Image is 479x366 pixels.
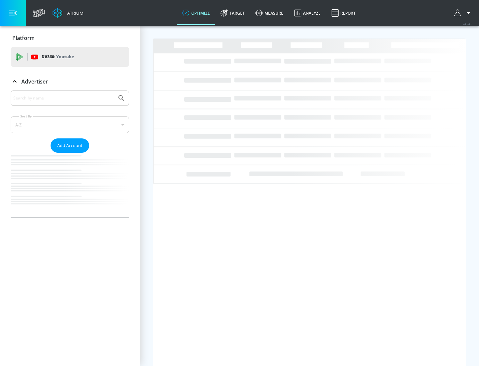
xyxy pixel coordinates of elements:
[42,53,74,61] p: DV360:
[56,53,74,60] p: Youtube
[326,1,361,25] a: Report
[51,138,89,153] button: Add Account
[250,1,289,25] a: measure
[177,1,215,25] a: optimize
[11,91,129,217] div: Advertiser
[21,78,48,85] p: Advertiser
[53,8,83,18] a: Atrium
[11,72,129,91] div: Advertiser
[11,153,129,217] nav: list of Advertiser
[11,47,129,67] div: DV360: Youtube
[289,1,326,25] a: Analyze
[57,142,82,149] span: Add Account
[19,114,33,118] label: Sort By
[12,34,35,42] p: Platform
[13,94,114,102] input: Search by name
[11,29,129,47] div: Platform
[11,116,129,133] div: A-Z
[215,1,250,25] a: Target
[463,22,472,26] span: v 4.24.0
[65,10,83,16] div: Atrium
